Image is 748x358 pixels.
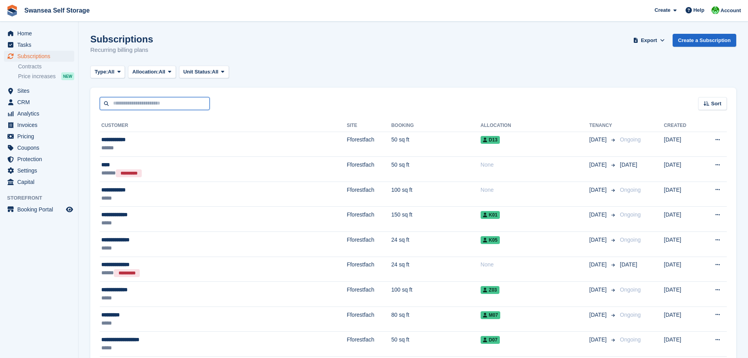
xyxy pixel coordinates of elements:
td: [DATE] [664,282,700,307]
span: Capital [17,176,64,187]
span: Home [17,28,64,39]
td: 50 sq ft [391,157,480,182]
td: Fforestfach [347,257,391,282]
td: [DATE] [664,182,700,207]
td: Fforestfach [347,132,391,157]
td: 80 sq ft [391,307,480,332]
span: K01 [481,211,500,219]
span: Booking Portal [17,204,64,215]
td: [DATE] [664,232,700,257]
span: Analytics [17,108,64,119]
span: Export [641,37,657,44]
span: Type: [95,68,108,76]
span: [DATE] [589,186,608,194]
button: Allocation: All [128,66,176,79]
td: 24 sq ft [391,257,480,282]
button: Export [632,34,666,47]
p: Recurring billing plans [90,46,153,55]
a: menu [4,97,74,108]
span: CRM [17,97,64,108]
span: Protection [17,154,64,165]
td: [DATE] [664,332,700,357]
span: Ongoing [620,336,641,343]
th: Allocation [481,119,589,132]
a: Price increases NEW [18,72,74,81]
span: D13 [481,136,500,144]
td: Fforestfach [347,332,391,357]
span: Ongoing [620,312,641,318]
td: 50 sq ft [391,132,480,157]
td: [DATE] [664,157,700,182]
td: 100 sq ft [391,182,480,207]
span: All [108,68,115,76]
span: D07 [481,336,500,344]
span: M07 [481,311,500,319]
td: [DATE] [664,257,700,282]
span: Ongoing [620,237,641,243]
div: None [481,261,589,269]
span: Ongoing [620,136,641,143]
span: [DATE] [589,136,608,144]
span: [DATE] [589,286,608,294]
td: Fforestfach [347,182,391,207]
td: 50 sq ft [391,332,480,357]
a: menu [4,51,74,62]
th: Booking [391,119,480,132]
span: Ongoing [620,211,641,218]
a: Contracts [18,63,74,70]
td: 100 sq ft [391,282,480,307]
a: menu [4,154,74,165]
td: 24 sq ft [391,232,480,257]
span: Sort [711,100,721,108]
button: Type: All [90,66,125,79]
th: Tenancy [589,119,617,132]
th: Created [664,119,700,132]
span: Storefront [7,194,78,202]
span: Price increases [18,73,56,80]
span: [DATE] [589,336,608,344]
span: [DATE] [620,261,637,268]
span: Sites [17,85,64,96]
td: Fforestfach [347,307,391,332]
span: [DATE] [589,161,608,169]
a: Swansea Self Storage [21,4,93,17]
h1: Subscriptions [90,34,153,44]
button: Unit Status: All [179,66,229,79]
a: menu [4,204,74,215]
td: Fforestfach [347,207,391,232]
span: [DATE] [589,261,608,269]
span: Settings [17,165,64,176]
a: Preview store [65,205,74,214]
span: [DATE] [620,162,637,168]
a: menu [4,85,74,96]
td: 150 sq ft [391,207,480,232]
a: menu [4,165,74,176]
span: Help [693,6,704,14]
span: Subscriptions [17,51,64,62]
td: Fforestfach [347,157,391,182]
span: [DATE] [589,311,608,319]
span: Ongoing [620,286,641,293]
a: menu [4,176,74,187]
span: Tasks [17,39,64,50]
span: Unit Status: [183,68,212,76]
span: Ongoing [620,187,641,193]
span: All [212,68,219,76]
span: Pricing [17,131,64,142]
span: Invoices [17,119,64,130]
img: stora-icon-8386f47178a22dfd0bd8f6a31ec36ba5ce8667c1dd55bd0f319d3a0aa187defe.svg [6,5,18,17]
img: Andrew Robbins [711,6,719,14]
a: menu [4,119,74,130]
td: [DATE] [664,132,700,157]
span: Coupons [17,142,64,153]
td: [DATE] [664,307,700,332]
a: Create a Subscription [673,34,736,47]
td: Fforestfach [347,282,391,307]
span: Create [655,6,670,14]
span: All [159,68,165,76]
div: None [481,186,589,194]
span: K05 [481,236,500,244]
div: None [481,161,589,169]
span: Z03 [481,286,499,294]
span: [DATE] [589,211,608,219]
